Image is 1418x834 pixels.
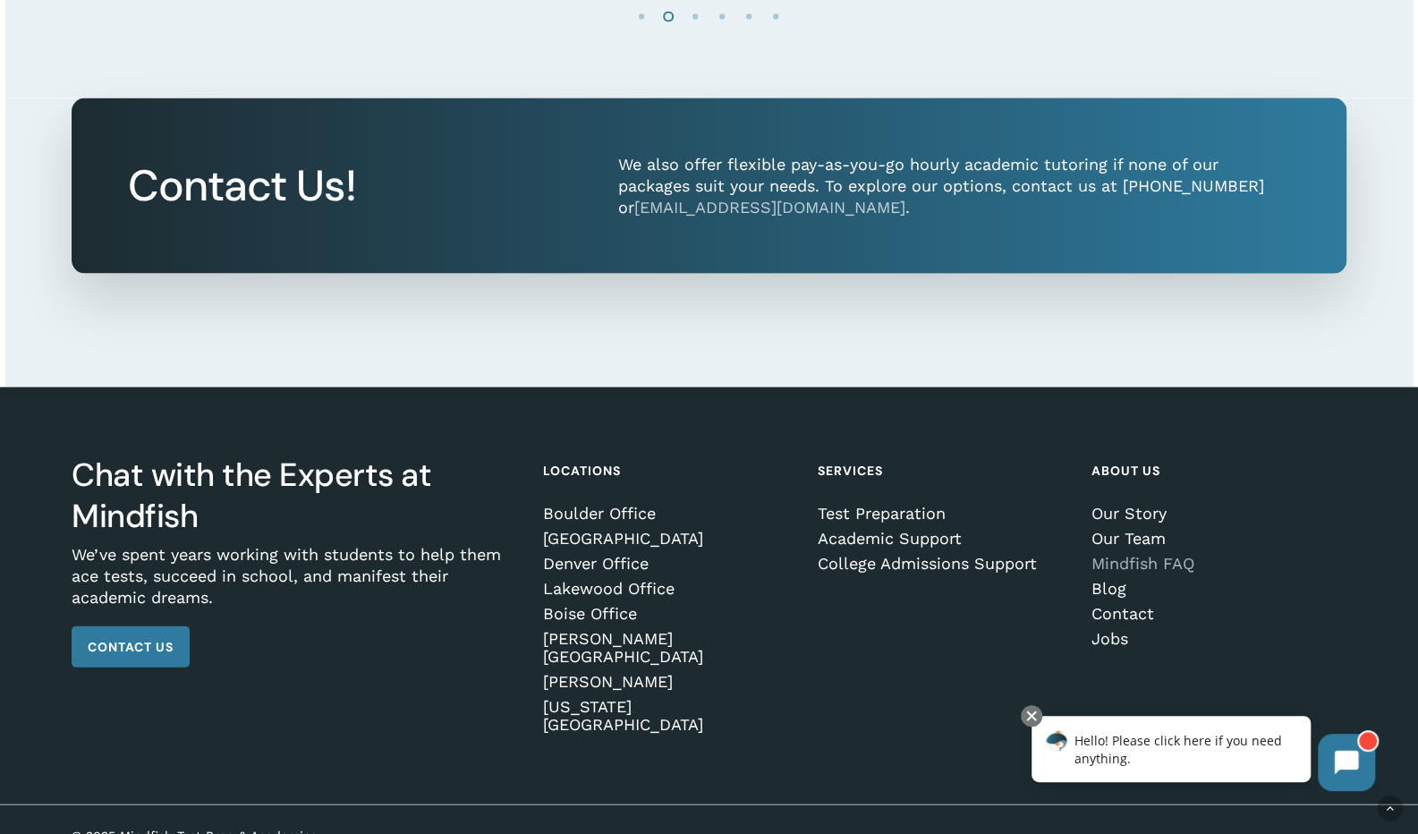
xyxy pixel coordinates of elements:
li: Page dot 4 [709,2,736,29]
a: Jobs [1091,629,1340,647]
a: [US_STATE][GEOGRAPHIC_DATA] [543,697,792,733]
a: Blog [1091,579,1340,597]
a: [GEOGRAPHIC_DATA] [543,529,792,547]
li: Page dot 2 [656,2,683,29]
a: [PERSON_NAME][GEOGRAPHIC_DATA] [543,629,792,665]
iframe: Chatbot [1013,702,1393,809]
a: Lakewood Office [543,579,792,597]
a: [PERSON_NAME] [543,672,792,690]
a: Contact [1091,604,1340,622]
a: Mindfish FAQ [1091,554,1340,572]
a: Boulder Office [543,504,792,522]
li: Page dot 6 [763,2,790,29]
h4: Services [818,454,1066,486]
p: We’ve spent years working with students to help them ace tests, succeed in school, and manifest t... [72,543,518,625]
a: Test Preparation [818,504,1066,522]
h3: Chat with the Experts at Mindfish [72,454,518,536]
a: College Admissions Support [818,554,1066,572]
a: [EMAIL_ADDRESS][DOMAIN_NAME] [634,197,905,216]
span: Contact Us [88,637,174,655]
a: Our Team [1091,529,1340,547]
li: Page dot 5 [736,2,763,29]
p: We also offer flexible pay-as-you-go hourly academic tutoring if none of our packages suit your n... [618,153,1291,217]
li: Page dot 3 [683,2,709,29]
a: Boise Office [543,604,792,622]
h4: Locations [543,454,792,486]
a: Academic Support [818,529,1066,547]
a: Denver Office [543,554,792,572]
h2: Contact Us! [128,159,556,211]
a: Our Story [1091,504,1340,522]
li: Page dot 1 [629,2,656,29]
h4: About Us [1091,454,1340,486]
a: Contact Us [72,625,190,667]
